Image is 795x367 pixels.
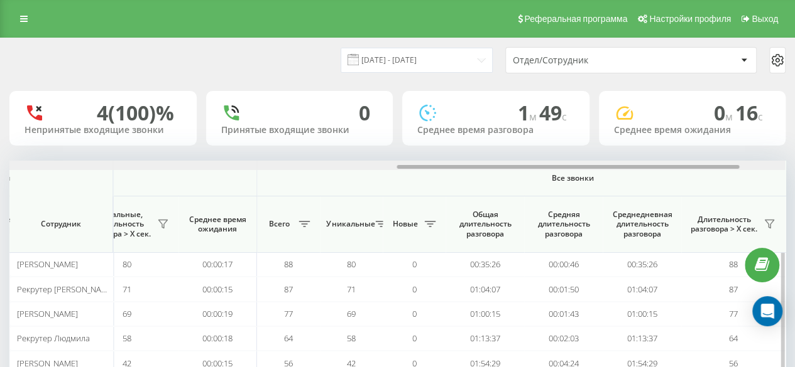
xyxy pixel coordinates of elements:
span: Среднее время ожидания [188,215,247,234]
span: м [529,110,539,124]
td: 00:01:43 [524,302,603,326]
span: 69 [347,308,356,319]
span: Уникальные, длительность разговора > Х сек. [81,210,153,239]
div: Open Intercom Messenger [752,296,782,326]
span: 49 [539,99,567,126]
span: [PERSON_NAME] [16,308,77,319]
span: 69 [123,308,131,319]
span: 80 [347,258,356,270]
span: Среднедневная длительность разговора [612,210,672,239]
span: 1 [518,99,539,126]
span: 87 [284,284,293,295]
div: Принятые входящие звонки [221,125,378,136]
td: 00:00:19 [178,302,257,326]
span: c [562,110,567,124]
span: Рекрутер Людмила [16,332,89,344]
td: 00:02:03 [524,326,603,351]
div: 0 [359,101,370,125]
td: 01:13:37 [603,326,681,351]
span: 87 [729,284,738,295]
td: 00:01:50 [524,277,603,301]
div: Непринятые входящие звонки [25,125,182,136]
span: м [725,110,735,124]
span: Настройки профиля [649,14,731,24]
td: 00:00:46 [524,252,603,277]
span: 0 [412,308,417,319]
span: 0 [714,99,735,126]
td: 01:13:37 [446,326,524,351]
span: 58 [123,332,131,344]
td: 00:00:15 [178,277,257,301]
span: Всего [263,219,295,229]
span: 16 [735,99,763,126]
span: 0 [412,332,417,344]
span: 64 [729,332,738,344]
div: Среднее время ожидания [614,125,771,136]
span: Сотрудник [20,219,102,229]
td: 00:35:26 [603,252,681,277]
div: Среднее время разговора [417,125,574,136]
span: Общая длительность разговора [455,210,515,239]
span: 58 [347,332,356,344]
span: Реферальная программа [524,14,627,24]
span: 0 [412,284,417,295]
div: 4 (100)% [97,101,174,125]
span: 88 [729,258,738,270]
td: 01:04:07 [446,277,524,301]
span: Уникальные [326,219,371,229]
td: 00:35:26 [446,252,524,277]
span: [PERSON_NAME] [16,258,77,270]
span: Новые [389,219,420,229]
span: 80 [123,258,131,270]
span: Рекрутер [PERSON_NAME] [16,284,114,295]
span: 77 [284,308,293,319]
span: Выход [752,14,778,24]
span: c [758,110,763,124]
div: Отдел/Сотрудник [513,55,663,66]
span: 71 [123,284,131,295]
td: 01:04:07 [603,277,681,301]
span: 88 [284,258,293,270]
span: 77 [729,308,738,319]
span: Длительность разговора > Х сек. [688,215,760,234]
td: 00:00:17 [178,252,257,277]
span: 71 [347,284,356,295]
span: 64 [284,332,293,344]
td: 00:00:18 [178,326,257,351]
td: 01:00:15 [603,302,681,326]
td: 01:00:15 [446,302,524,326]
span: 0 [412,258,417,270]
span: Средняя длительность разговора [534,210,593,239]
